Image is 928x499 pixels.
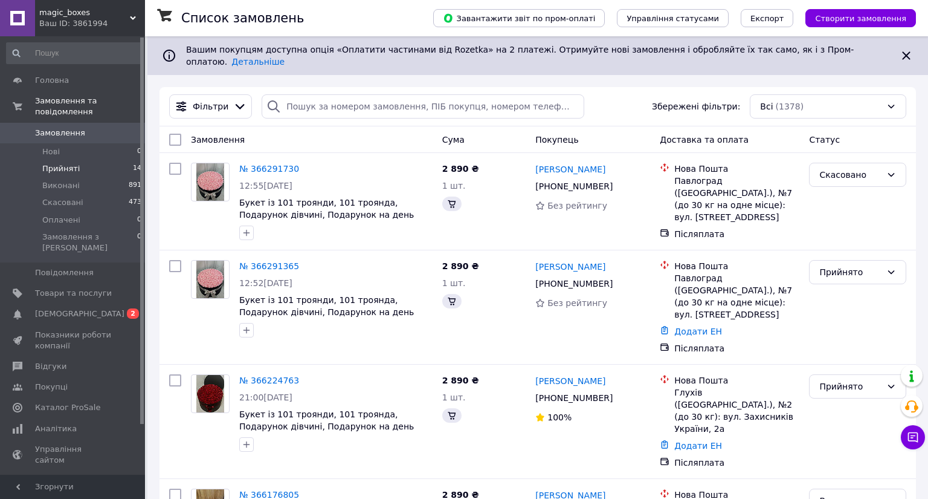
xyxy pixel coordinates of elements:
button: Завантажити звіт по пром-оплаті [433,9,605,27]
div: [PHONE_NUMBER] [533,178,615,195]
a: [PERSON_NAME] [535,261,605,273]
div: Післяплата [674,457,799,469]
span: Вашим покупцям доступна опція «Оплатити частинами від Rozetka» на 2 платежі. Отримуйте нові замов... [186,45,854,67]
button: Експорт [741,9,794,27]
span: 0 [137,146,141,157]
button: Чат з покупцем [901,425,925,449]
div: Прийнято [819,266,881,279]
span: Експорт [750,14,784,23]
span: 12:55[DATE] [239,181,292,191]
span: Доставка та оплата [660,135,749,145]
span: Показники роботи компанії [35,330,112,351]
span: magic_boxes [39,7,130,18]
button: Управління статусами [617,9,729,27]
a: Додати ЕН [674,327,722,336]
a: Фото товару [191,374,230,413]
span: 0 [137,215,141,226]
div: Нова Пошта [674,374,799,386]
span: Оплачені [42,215,80,226]
span: Без рейтингу [547,298,607,308]
span: 2 890 ₴ [442,376,479,385]
span: Відгуки [35,361,66,372]
div: Павлоград ([GEOGRAPHIC_DATA].), №7 (до 30 кг на одне місце): вул. [STREET_ADDRESS] [674,175,799,223]
div: Глухів ([GEOGRAPHIC_DATA].), №2 (до 30 кг): вул. Захисників України, 2а [674,386,799,435]
div: Ваш ID: 3861994 [39,18,145,29]
span: Товари та послуги [35,288,112,299]
span: Управління сайтом [35,444,112,466]
span: Фільтри [193,100,228,113]
a: Фото товару [191,260,230,299]
span: 0 [137,232,141,253]
span: 473 [129,197,141,208]
span: 1 шт. [442,181,466,191]
div: Нова Пошта [674,260,799,272]
div: Післяплата [674,342,799,354]
img: Фото товару [196,163,225,201]
div: [PHONE_NUMBER] [533,390,615,406]
a: № 366291730 [239,164,299,174]
span: Нові [42,146,60,157]
a: Додати ЕН [674,441,722,451]
div: Павлоград ([GEOGRAPHIC_DATA].), №7 (до 30 кг на одне місце): вул. [STREET_ADDRESS] [674,272,799,321]
span: Замовлення [35,128,85,139]
span: Покупець [535,135,578,145]
div: Нова Пошта [674,163,799,175]
span: Повідомлення [35,267,94,278]
span: Замовлення та повідомлення [35,96,145,117]
span: 100% [547,413,572,422]
input: Пошук [6,42,143,64]
span: Cума [442,135,465,145]
span: Каталог ProSale [35,402,100,413]
span: 1 шт. [442,278,466,288]
a: Букет із 101 троянди, 101 троянда, Подарунок дівчині, Подарунок на день народження, Подарунок дру... [239,198,414,244]
span: 2 890 ₴ [442,261,479,271]
a: [PERSON_NAME] [535,163,605,175]
span: 1 шт. [442,393,466,402]
span: Покупці [35,382,68,393]
div: Скасовано [819,168,881,181]
span: [DEMOGRAPHIC_DATA] [35,308,124,319]
a: [PERSON_NAME] [535,375,605,387]
div: [PHONE_NUMBER] [533,275,615,292]
div: Прийнято [819,380,881,393]
span: Головна [35,75,69,86]
span: 21:00[DATE] [239,393,292,402]
div: Післяплата [674,228,799,240]
input: Пошук за номером замовлення, ПІБ покупця, номером телефону, Email, номером накладної [262,94,584,119]
img: Фото товару [196,261,225,298]
span: Без рейтингу [547,201,607,210]
span: 12:52[DATE] [239,278,292,288]
span: Виконані [42,180,80,191]
span: (1378) [776,102,804,111]
a: Створити замовлення [793,13,916,22]
span: Скасовані [42,197,83,208]
a: Букет із 101 троянди, 101 троянда, Подарунок дівчині, Подарунок на день народження, Подарунок дру... [239,295,414,341]
span: Прийняті [42,163,80,174]
a: Детальніше [231,57,285,67]
h1: Список замовлень [181,11,304,25]
span: Збережені фільтри: [652,100,740,113]
span: Створити замовлення [815,14,906,23]
span: Управління статусами [627,14,719,23]
span: Всі [760,100,773,113]
a: Букет із 101 троянди, 101 троянда, Подарунок дівчині, Подарунок на день народження, Подарунок дру... [239,409,414,455]
span: Завантажити звіт по пром-оплаті [443,13,595,24]
a: Фото товару [191,163,230,201]
img: Фото товару [196,375,225,413]
span: Замовлення з [PERSON_NAME] [42,232,137,253]
span: 891 [129,180,141,191]
button: Створити замовлення [805,9,916,27]
span: 14 [133,163,141,174]
a: № 366291365 [239,261,299,271]
span: 2 [127,308,139,319]
span: Статус [809,135,840,145]
span: Аналітика [35,423,77,434]
span: Замовлення [191,135,245,145]
span: 2 890 ₴ [442,164,479,174]
a: № 366224763 [239,376,299,385]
